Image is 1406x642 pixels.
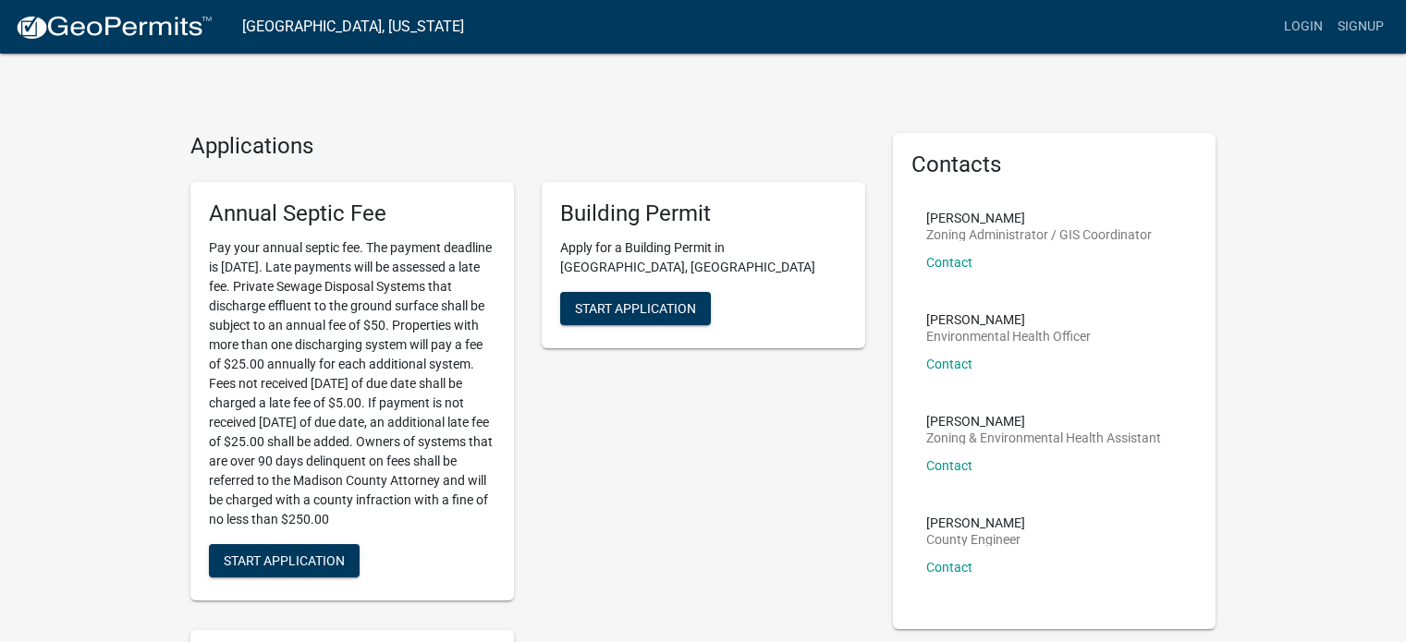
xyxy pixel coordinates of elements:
a: Contact [926,357,972,371]
p: [PERSON_NAME] [926,516,1025,529]
p: [PERSON_NAME] [926,212,1152,224]
p: Pay your annual septic fee. The payment deadline is [DATE]. Late payments will be assessed a late... [209,238,495,529]
h5: Building Permit [560,200,847,227]
p: Environmental Health Officer [926,330,1091,343]
h5: Contacts [911,151,1198,178]
a: Contact [926,458,972,473]
a: Signup [1330,9,1391,44]
p: Zoning Administrator / GIS Coordinator [926,228,1152,241]
a: Contact [926,255,972,270]
span: Start Application [575,300,696,315]
a: Login [1277,9,1330,44]
p: Zoning & Environmental Health Assistant [926,431,1161,444]
p: [PERSON_NAME] [926,415,1161,428]
h4: Applications [190,133,865,160]
button: Start Application [560,292,711,325]
span: Start Application [224,552,345,567]
h5: Annual Septic Fee [209,200,495,227]
p: [PERSON_NAME] [926,313,1091,326]
button: Start Application [209,544,360,577]
a: Contact [926,560,972,575]
p: Apply for a Building Permit in [GEOGRAPHIC_DATA], [GEOGRAPHIC_DATA] [560,238,847,277]
p: County Engineer [926,533,1025,546]
a: [GEOGRAPHIC_DATA], [US_STATE] [242,11,464,42]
